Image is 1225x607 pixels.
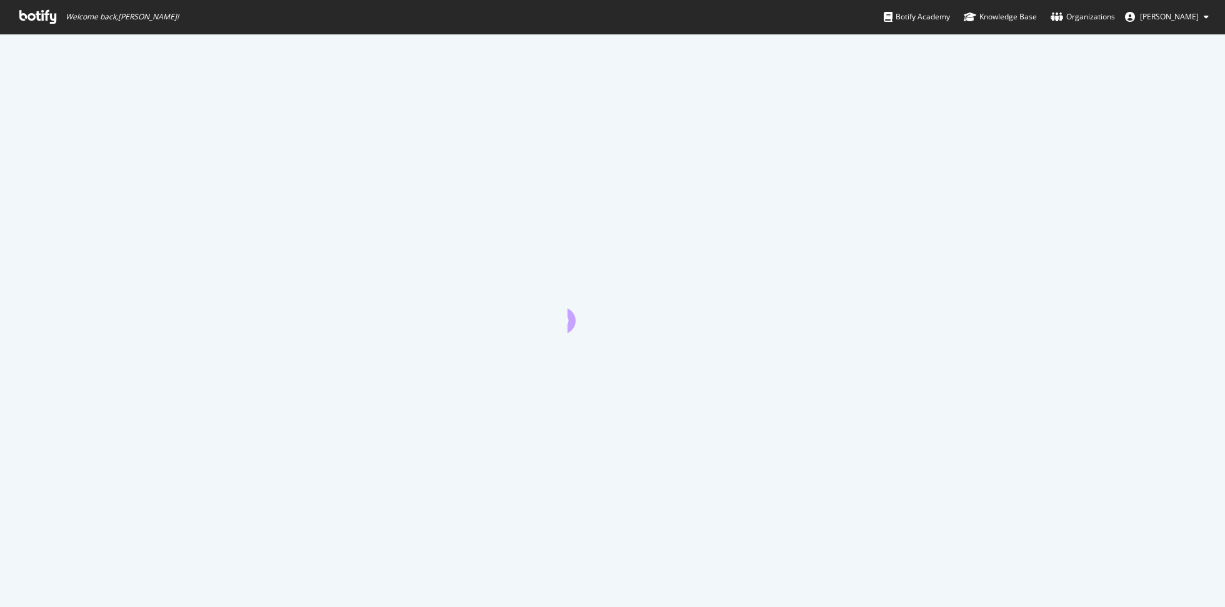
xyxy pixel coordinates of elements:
span: Welcome back, [PERSON_NAME] ! [66,12,179,22]
div: Knowledge Base [964,11,1037,23]
div: Organizations [1051,11,1115,23]
div: animation [567,288,657,333]
button: [PERSON_NAME] [1115,7,1219,27]
span: Stephanie Brown [1140,11,1199,22]
div: Botify Academy [884,11,950,23]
